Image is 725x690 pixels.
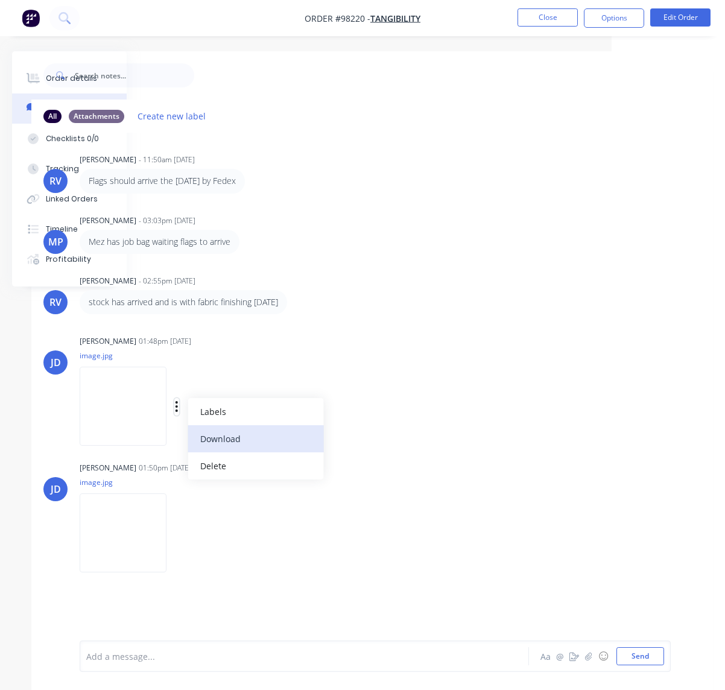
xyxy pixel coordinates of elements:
div: - 03:03pm [DATE] [139,215,195,226]
button: Delete [188,452,323,480]
button: @ [552,649,567,663]
div: [PERSON_NAME] [80,336,136,347]
div: JD [51,482,61,496]
div: [PERSON_NAME] [80,463,136,473]
div: MP [48,235,63,249]
div: 01:50pm [DATE] [139,463,191,473]
div: [PERSON_NAME] [80,154,136,165]
div: - 02:55pm [DATE] [139,276,195,286]
button: Order details [12,63,127,93]
div: 01:48pm [DATE] [139,336,191,347]
div: Attachments [69,110,124,123]
div: All [43,110,62,123]
div: [PERSON_NAME] [80,215,136,226]
div: RV [49,174,62,188]
button: ☺ [596,649,610,663]
button: Timeline [12,214,127,244]
p: image.jpg [80,477,179,487]
p: Flags should arrive the [DATE] by Fedex [89,175,236,187]
div: [PERSON_NAME] [80,276,136,286]
button: Labels [188,398,323,425]
div: RV [49,295,62,309]
button: Linked Orders [12,184,127,214]
button: Send [616,647,664,665]
button: Tracking [12,154,127,184]
p: stock has arrived and is with fabric finishing [DATE] [89,296,278,308]
p: image.jpg [80,350,301,361]
button: Create new label [131,108,212,124]
button: Checklists 0/0 [12,124,127,154]
img: Factory [22,9,40,27]
div: JD [51,355,61,370]
input: Search notes... [75,63,194,87]
button: Aa [538,649,552,663]
button: Download [188,425,323,452]
button: Edit Order [650,8,711,27]
button: Options [584,8,644,28]
div: - 11:50am [DATE] [139,154,195,165]
button: Profitability [12,244,127,274]
button: Collaborate [12,93,127,124]
button: Close [518,8,578,27]
span: Order #98220 - [305,13,370,24]
a: TANGIBILITY [370,13,420,24]
p: Mez has job bag waiting flags to arrive [89,236,230,248]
